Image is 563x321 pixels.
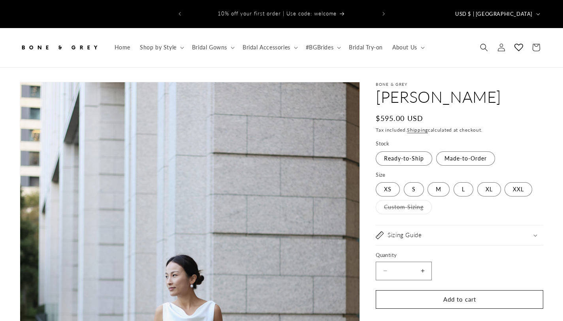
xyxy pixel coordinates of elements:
[20,39,99,56] img: Bone and Grey Bridal
[404,182,424,196] label: S
[187,39,238,56] summary: Bridal Gowns
[376,225,543,245] summary: Sizing Guide
[344,39,388,56] a: Bridal Try-on
[376,290,543,309] button: Add to cart
[376,87,543,107] h1: [PERSON_NAME]
[376,113,423,124] span: $595.00 USD
[427,182,450,196] label: M
[376,251,543,259] label: Quantity
[375,6,392,21] button: Next announcement
[455,10,533,18] span: USD $ | [GEOGRAPHIC_DATA]
[243,44,290,51] span: Bridal Accessories
[388,39,428,56] summary: About Us
[477,182,501,196] label: XL
[388,231,422,239] h2: Sizing Guide
[238,39,301,56] summary: Bridal Accessories
[376,151,432,166] label: Ready-to-Ship
[376,140,390,148] legend: Stock
[301,39,344,56] summary: #BGBrides
[349,44,383,51] span: Bridal Try-on
[115,44,130,51] span: Home
[376,126,543,134] div: Tax included. calculated at checkout.
[110,39,135,56] a: Home
[454,182,473,196] label: L
[475,39,493,56] summary: Search
[407,127,428,133] a: Shipping
[505,182,532,196] label: XXL
[376,82,543,87] p: Bone & Grey
[192,44,227,51] span: Bridal Gowns
[376,171,386,179] legend: Size
[376,200,432,214] label: Custom Sizing
[306,44,333,51] span: #BGBrides
[140,44,177,51] span: Shop by Style
[135,39,187,56] summary: Shop by Style
[218,10,337,17] span: 10% off your first order | Use code: welcome
[450,6,543,21] button: USD $ | [GEOGRAPHIC_DATA]
[17,36,102,59] a: Bone and Grey Bridal
[171,6,188,21] button: Previous announcement
[376,182,400,196] label: XS
[436,151,495,166] label: Made-to-Order
[392,44,417,51] span: About Us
